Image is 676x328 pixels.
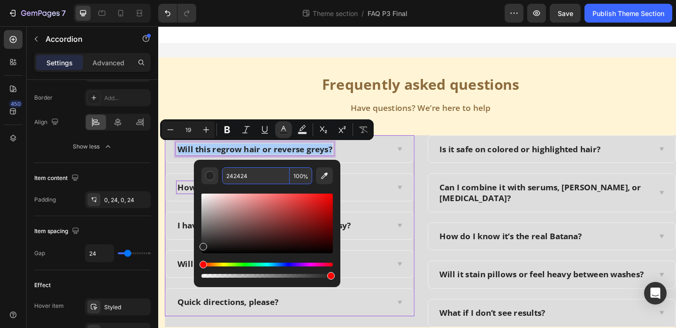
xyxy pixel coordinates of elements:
div: Border [34,94,53,102]
button: Show less [34,138,151,155]
p: Will it flatten my silver or make it dull? [21,253,193,265]
button: 7 [4,4,70,23]
p: How long until I notice something? [21,169,174,181]
input: Auto [85,245,114,262]
p: Will this regrow hair or reverse greys? [21,128,189,140]
div: Editor contextual toolbar [160,119,374,140]
p: How do I know it’s the real Batana? [306,223,461,234]
button: Save [550,4,581,23]
div: Gap [34,249,45,258]
p: What if I don’t see results? [306,306,421,318]
p: Settings [46,58,73,68]
div: Rich Text Editor. Editing area: main [19,293,132,307]
div: Hue [201,263,333,266]
div: Publish Theme Section [592,8,664,18]
p: Can I combine it with serums, [PERSON_NAME], or [MEDICAL_DATA]? [306,169,535,192]
input: E.g FFFFFF [222,167,290,184]
p: I have fine hair—will this make me greasy? [21,211,209,223]
p: Advanced [92,58,124,68]
p: Is it safe on colored or highlighted hair? [306,128,481,140]
div: Open Intercom Messenger [644,282,667,305]
div: Padding [34,195,56,204]
div: 0, 24, 0, 24 [104,196,148,204]
span: FAQ P3 Final [368,8,407,18]
div: Rich Text Editor. Editing area: main [19,251,195,266]
div: Styled [104,303,148,312]
button: Publish Theme Section [584,4,672,23]
div: 450 [9,100,23,108]
div: Rich Text Editor. Editing area: main [19,210,211,224]
div: Align [34,116,61,129]
div: Item content [34,172,81,185]
p: 7 [61,8,66,19]
p: Have questions? We’re here to help [8,83,562,95]
div: Rich Text Editor. Editing area: main [19,126,191,141]
span: Theme section [311,8,360,18]
p: Quick directions, please? [21,294,131,306]
div: Undo/Redo [158,4,196,23]
div: Rich Text Editor. Editing area: main [7,82,563,96]
p: Will it stain pillows or feel heavy between washes? [306,264,528,276]
div: Effect [34,281,51,289]
div: Rich Text Editor. Editing area: main [19,168,176,182]
div: Item spacing [34,225,81,238]
div: Add... [104,94,148,102]
p: Frequently asked questions [8,54,562,74]
iframe: Design area [158,26,676,328]
span: Save [558,9,573,17]
span: % [303,172,308,182]
p: Accordion [46,33,125,45]
div: Hover item [34,302,64,310]
div: Show less [73,142,113,151]
span: / [361,8,364,18]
